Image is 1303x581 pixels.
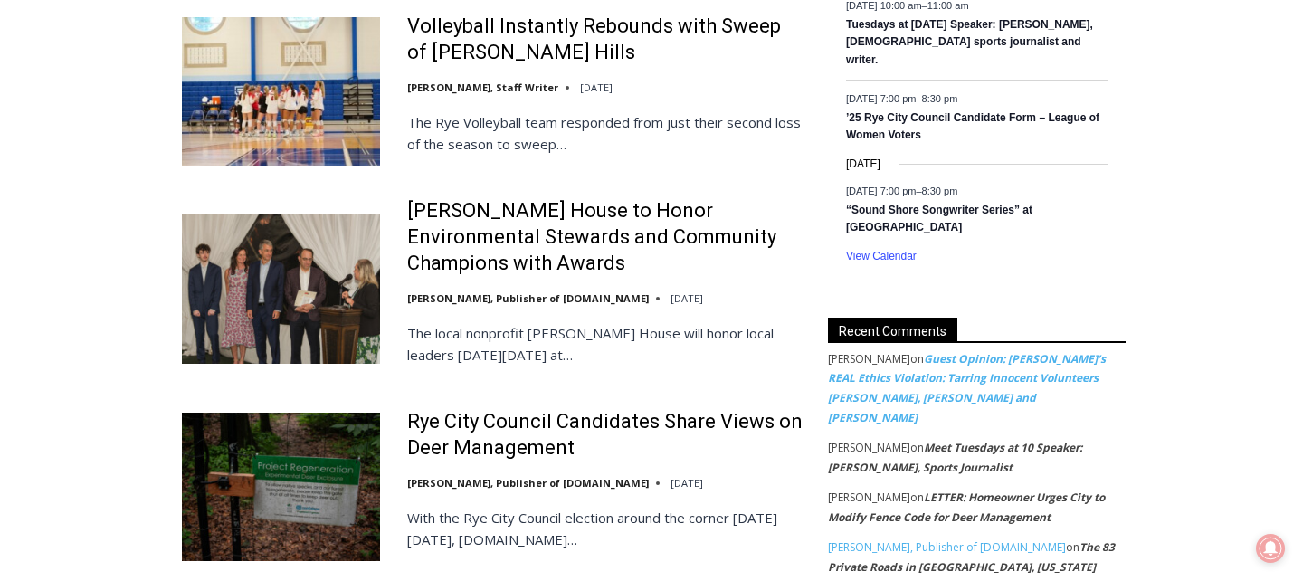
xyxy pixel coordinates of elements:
a: LETTER: Homeowner Urges City to Modify Fence Code for Deer Management [828,490,1105,525]
span: [PERSON_NAME] [828,490,910,505]
a: [PERSON_NAME], Publisher of [DOMAIN_NAME] [407,291,649,305]
footer: on [828,438,1126,477]
a: Tuesdays at [DATE] Speaker: [PERSON_NAME], [DEMOGRAPHIC_DATA] sports journalist and writer. [846,18,1093,68]
span: [DATE] 7:00 pm [846,93,916,104]
span: 8:30 pm [922,186,958,196]
p: With the Rye City Council election around the corner [DATE][DATE], [DOMAIN_NAME]… [407,507,804,550]
a: Volleyball Instantly Rebounds with Sweep of [PERSON_NAME] Hills [407,14,804,65]
img: Rye City Council Candidates Share Views on Deer Management [182,413,380,561]
a: View Calendar [846,250,917,263]
a: Rye City Council Candidates Share Views on Deer Management [407,409,804,461]
a: Meet Tuesdays at 10 Speaker: [PERSON_NAME], Sports Journalist [828,440,1082,475]
a: [PERSON_NAME], Publisher of [DOMAIN_NAME] [828,539,1066,555]
img: Wainwright House to Honor Environmental Stewards and Community Champions with Awards [182,214,380,363]
span: Intern @ [DOMAIN_NAME] [473,180,839,221]
a: “Sound Shore Songwriter Series” at [GEOGRAPHIC_DATA] [846,204,1032,235]
span: 8:30 pm [922,93,958,104]
p: The local nonprofit [PERSON_NAME] House will honor local leaders [DATE][DATE] at… [407,322,804,366]
div: "The first chef I interviewed talked about coming to [GEOGRAPHIC_DATA] from [GEOGRAPHIC_DATA] in ... [457,1,855,176]
span: [PERSON_NAME] [828,440,910,455]
a: [PERSON_NAME] House to Honor Environmental Stewards and Community Champions with Awards [407,198,804,276]
a: Guest Opinion: [PERSON_NAME]’s REAL Ethics Violation: Tarring Innocent Volunteers [PERSON_NAME], ... [828,351,1106,425]
span: [DATE] 7:00 pm [846,186,916,196]
a: [PERSON_NAME], Publisher of [DOMAIN_NAME] [407,476,649,490]
footer: on [828,538,1126,576]
time: – [846,186,957,196]
span: [PERSON_NAME] [828,351,910,367]
a: ’25 Rye City Council Candidate Form – League of Women Voters [846,111,1099,143]
time: [DATE] [580,81,613,94]
footer: on [828,488,1126,527]
span: Recent Comments [828,318,957,342]
footer: on [828,349,1126,427]
img: Volleyball Instantly Rebounds with Sweep of Byram Hills [182,17,380,166]
a: Intern @ [DOMAIN_NAME] [435,176,877,225]
time: [DATE] [846,156,880,173]
time: [DATE] [671,291,703,305]
p: The Rye Volleyball team responded from just their second loss of the season to sweep… [407,111,804,155]
a: [PERSON_NAME], Staff Writer [407,81,558,94]
time: [DATE] [671,476,703,490]
time: – [846,93,957,104]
